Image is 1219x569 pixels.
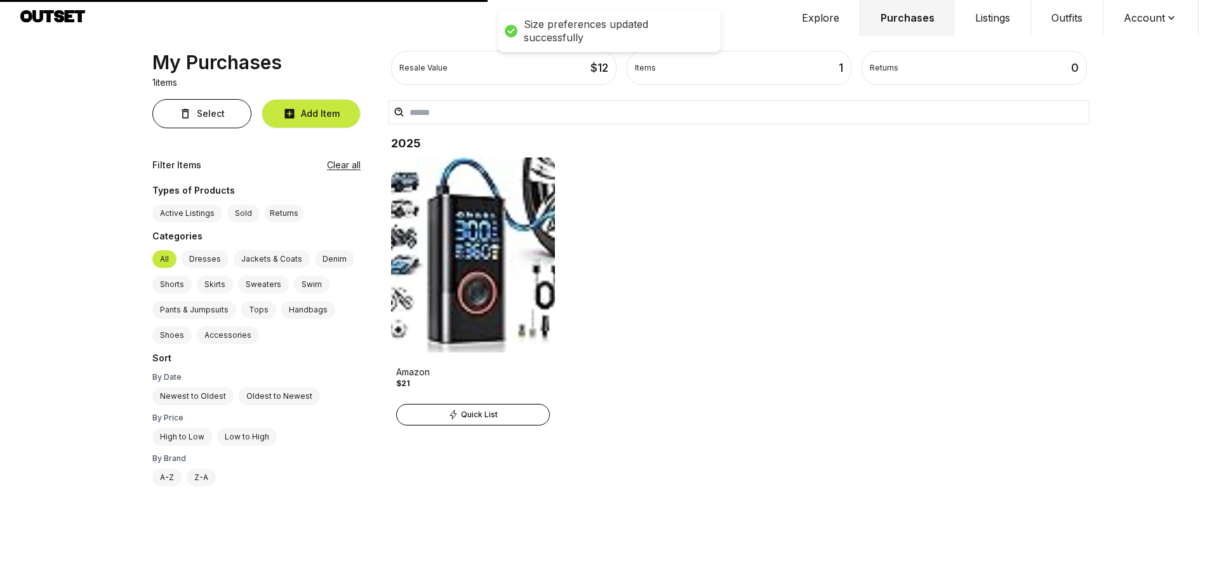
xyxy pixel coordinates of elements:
[391,157,555,352] img: Product Image
[152,204,222,222] label: Active Listings
[265,204,303,222] button: Returns
[152,372,361,382] div: By Date
[524,18,708,44] div: Size preferences updated successfully
[152,326,192,344] label: Shoes
[461,410,498,420] span: Quick List
[635,63,656,73] div: Items
[152,159,201,171] div: Filter Items
[152,413,361,423] div: By Price
[152,387,234,405] label: Newest to Oldest
[197,276,233,293] label: Skirts
[152,301,236,319] label: Pants & Jumpsuits
[239,387,320,405] label: Oldest to Newest
[152,352,361,367] div: Sort
[391,135,1077,152] h2: 2025
[1071,59,1079,77] div: 0
[152,76,177,89] p: 1 items
[152,428,212,446] label: High to Low
[327,159,361,171] button: Clear all
[197,326,259,344] label: Accessories
[391,157,555,425] a: Product ImageAmazon$21Quick List
[187,469,216,486] label: Z-A
[152,99,251,128] button: Select
[870,63,898,73] div: Returns
[281,301,335,319] label: Handbags
[152,230,361,245] div: Categories
[152,250,177,268] label: All
[152,51,282,74] div: My Purchases
[152,276,192,293] label: Shorts
[396,378,410,389] div: $21
[152,453,361,464] div: By Brand
[152,184,361,199] div: Types of Products
[182,250,229,268] label: Dresses
[262,99,361,128] button: Add Item
[399,63,448,73] div: Resale Value
[217,428,277,446] label: Low to High
[839,59,843,77] div: 1
[152,469,182,486] label: A-Z
[238,276,289,293] label: Sweaters
[391,401,555,425] a: Quick List
[294,276,330,293] label: Swim
[315,250,354,268] label: Denim
[590,59,608,77] div: $ 12
[396,366,550,378] div: Amazon
[234,250,310,268] label: Jackets & Coats
[227,204,260,222] label: Sold
[241,301,276,319] label: Tops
